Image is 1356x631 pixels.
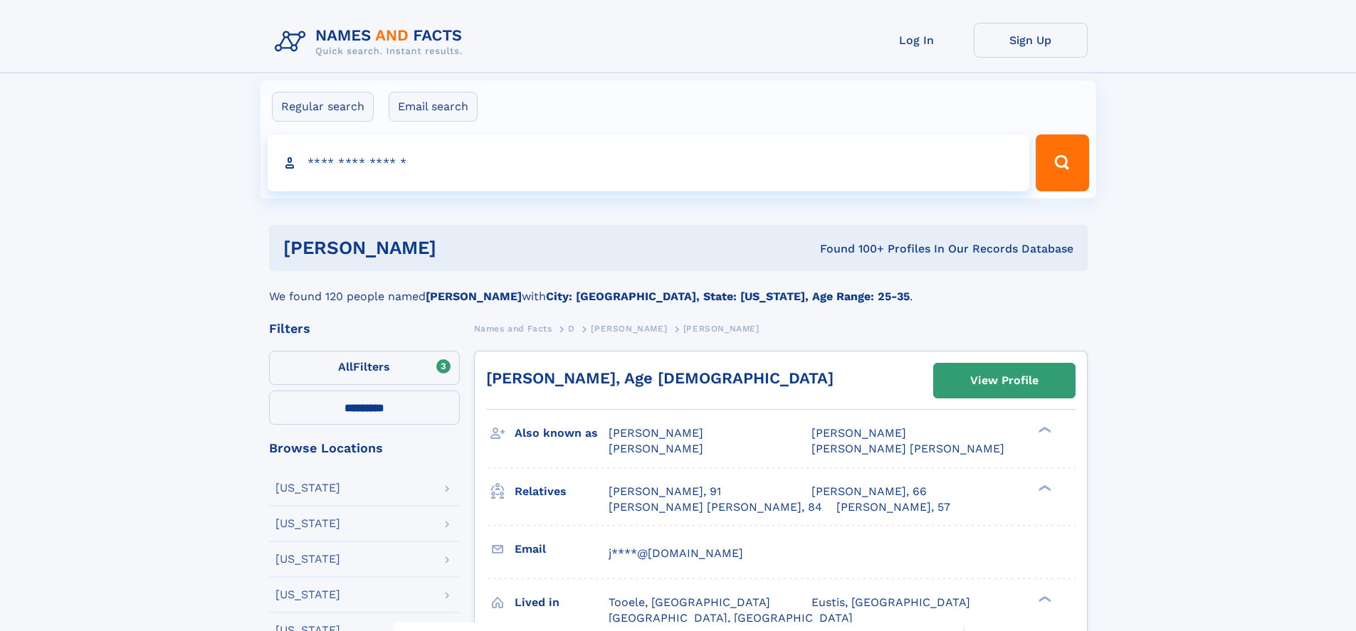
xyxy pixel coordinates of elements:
[1035,483,1052,492] div: ❯
[1035,425,1052,435] div: ❯
[811,426,906,440] span: [PERSON_NAME]
[515,479,609,504] h3: Relatives
[275,482,340,494] div: [US_STATE]
[811,484,927,499] a: [PERSON_NAME], 66
[609,426,703,440] span: [PERSON_NAME]
[269,271,1088,305] div: We found 120 people named with .
[591,324,667,334] span: [PERSON_NAME]
[546,290,910,303] b: City: [GEOGRAPHIC_DATA], State: [US_STATE], Age Range: 25-35
[591,319,667,337] a: [PERSON_NAME]
[269,351,460,385] label: Filters
[338,360,353,373] span: All
[1035,594,1052,603] div: ❯
[269,23,474,61] img: Logo Names and Facts
[269,322,460,335] div: Filters
[970,364,1039,397] div: View Profile
[275,553,340,565] div: [US_STATE]
[811,595,970,609] span: Eustis, [GEOGRAPHIC_DATA]
[934,364,1075,398] a: View Profile
[683,324,760,334] span: [PERSON_NAME]
[609,611,853,625] span: [GEOGRAPHIC_DATA], [GEOGRAPHIC_DATA]
[836,499,950,515] a: [PERSON_NAME], 57
[1036,134,1088,191] button: Search Button
[609,484,721,499] a: [PERSON_NAME], 91
[269,442,460,455] div: Browse Locations
[568,319,575,337] a: D
[389,92,478,122] label: Email search
[974,23,1088,58] a: Sign Up
[474,319,552,337] a: Names and Facts
[275,518,340,529] div: [US_STATE]
[486,369,834,387] a: [PERSON_NAME], Age [DEMOGRAPHIC_DATA]
[568,324,575,334] span: D
[811,442,1004,455] span: [PERSON_NAME] [PERSON_NAME]
[609,499,822,515] a: [PERSON_NAME] [PERSON_NAME], 84
[426,290,522,303] b: [PERSON_NAME]
[275,589,340,600] div: [US_STATE]
[283,239,629,257] h1: [PERSON_NAME]
[609,442,703,455] span: [PERSON_NAME]
[628,241,1073,257] div: Found 100+ Profiles In Our Records Database
[860,23,974,58] a: Log In
[272,92,374,122] label: Regular search
[609,595,770,609] span: Tooele, [GEOGRAPHIC_DATA]
[515,537,609,561] h3: Email
[515,590,609,615] h3: Lived in
[268,134,1030,191] input: search input
[515,421,609,445] h3: Also known as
